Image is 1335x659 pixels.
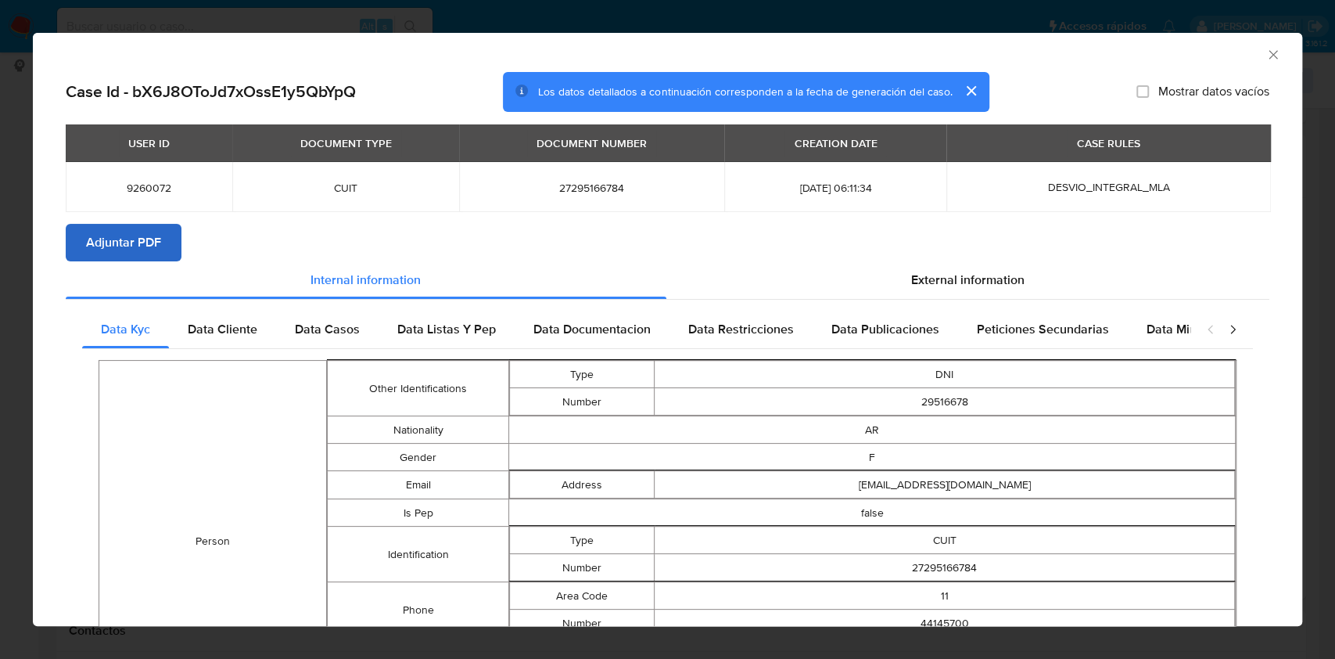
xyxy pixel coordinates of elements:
span: Adjuntar PDF [86,225,161,260]
span: CUIT [251,181,440,195]
span: Data Documentacion [533,320,651,338]
td: Email [327,471,508,499]
span: DESVIO_INTEGRAL_MLA [1047,179,1169,195]
span: Data Minoridad [1147,320,1233,338]
td: Other Identifications [327,361,508,416]
span: 9260072 [84,181,214,195]
td: Type [510,361,655,388]
td: Phone [327,582,508,638]
td: 11 [655,582,1235,610]
div: Detailed info [66,261,1269,299]
button: Cerrar ventana [1265,47,1279,61]
span: Los datos detallados a continuación corresponden a la fecha de generación del caso. [538,84,952,99]
span: Data Kyc [101,320,150,338]
div: DOCUMENT NUMBER [527,130,656,157]
span: Data Listas Y Pep [397,320,496,338]
button: cerrar [952,72,989,110]
td: AR [509,416,1236,444]
div: Detailed internal info [82,311,1190,348]
td: F [509,444,1236,471]
td: Number [510,554,655,582]
td: 29516678 [655,388,1235,416]
span: External information [911,271,1025,289]
td: 27295166784 [655,554,1235,582]
td: Number [510,610,655,637]
td: Is Pep [327,499,508,527]
div: CASE RULES [1068,130,1150,157]
td: Address [510,471,655,499]
button: Adjuntar PDF [66,224,181,261]
td: Type [510,527,655,554]
td: Identification [327,527,508,582]
div: USER ID [119,130,179,157]
span: Mostrar datos vacíos [1158,84,1269,99]
div: closure-recommendation-modal [33,33,1302,626]
td: Nationality [327,416,508,444]
td: Area Code [510,582,655,610]
span: Data Casos [295,320,360,338]
td: Gender [327,444,508,471]
td: [EMAIL_ADDRESS][DOMAIN_NAME] [655,471,1235,499]
td: DNI [655,361,1235,388]
span: Internal information [310,271,421,289]
h2: Case Id - bX6J8OToJd7xOssE1y5QbYpQ [66,81,356,102]
td: 44145700 [655,610,1235,637]
span: Data Publicaciones [831,320,939,338]
span: [DATE] 06:11:34 [743,181,928,195]
td: Number [510,388,655,416]
span: Data Cliente [188,320,257,338]
span: 27295166784 [478,181,705,195]
td: false [509,499,1236,527]
td: CUIT [655,527,1235,554]
div: DOCUMENT TYPE [291,130,401,157]
input: Mostrar datos vacíos [1136,85,1149,98]
div: CREATION DATE [784,130,886,157]
span: Data Restricciones [688,320,794,338]
span: Peticiones Secundarias [977,320,1109,338]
